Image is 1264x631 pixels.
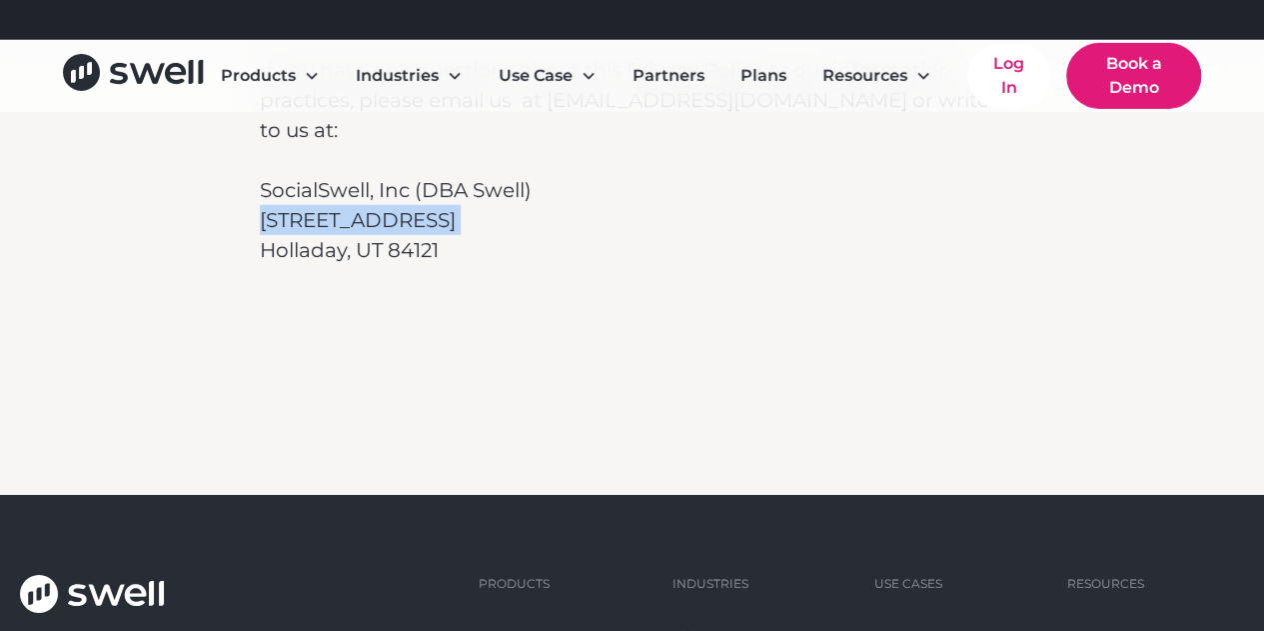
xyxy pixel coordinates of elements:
a: home [63,54,204,98]
a: Book a Demo [1066,43,1201,109]
p: SocialSwell, Inc (DBA Swell) [260,175,1004,205]
div: Industries [356,64,439,88]
p: ‍ [260,145,1004,175]
div: Use Case [483,56,613,96]
div: Resources [1067,575,1144,593]
div: Products [479,575,550,593]
div: Industries [671,575,747,593]
div: Resources [822,64,907,88]
div: Resources [806,56,947,96]
a: Plans [724,56,802,96]
div: Products [221,64,296,88]
div: Products [205,56,336,96]
div: Industries [340,56,479,96]
p: ‍ [260,265,1004,295]
div: Use Cases [873,575,941,593]
a: Log In [967,44,1050,108]
div: Use Case [499,64,573,88]
a: Partners [617,56,720,96]
p: [STREET_ADDRESS] [260,205,1004,235]
p: Holladay, UT 84121 [260,235,1004,265]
